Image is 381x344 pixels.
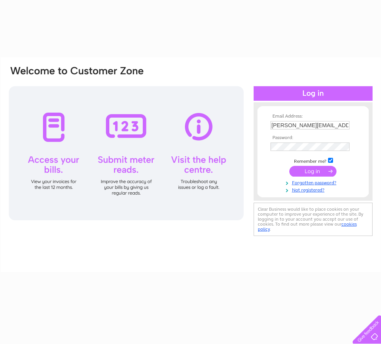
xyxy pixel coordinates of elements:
th: Password: [269,135,358,141]
a: Forgotten password? [270,179,358,186]
input: Submit [289,166,336,177]
th: Email Address: [269,114,358,119]
a: Not registered? [270,186,358,193]
td: Remember me? [269,157,358,164]
a: cookies policy [258,221,357,232]
div: Clear Business would like to place cookies on your computer to improve your experience of the sit... [254,203,373,236]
